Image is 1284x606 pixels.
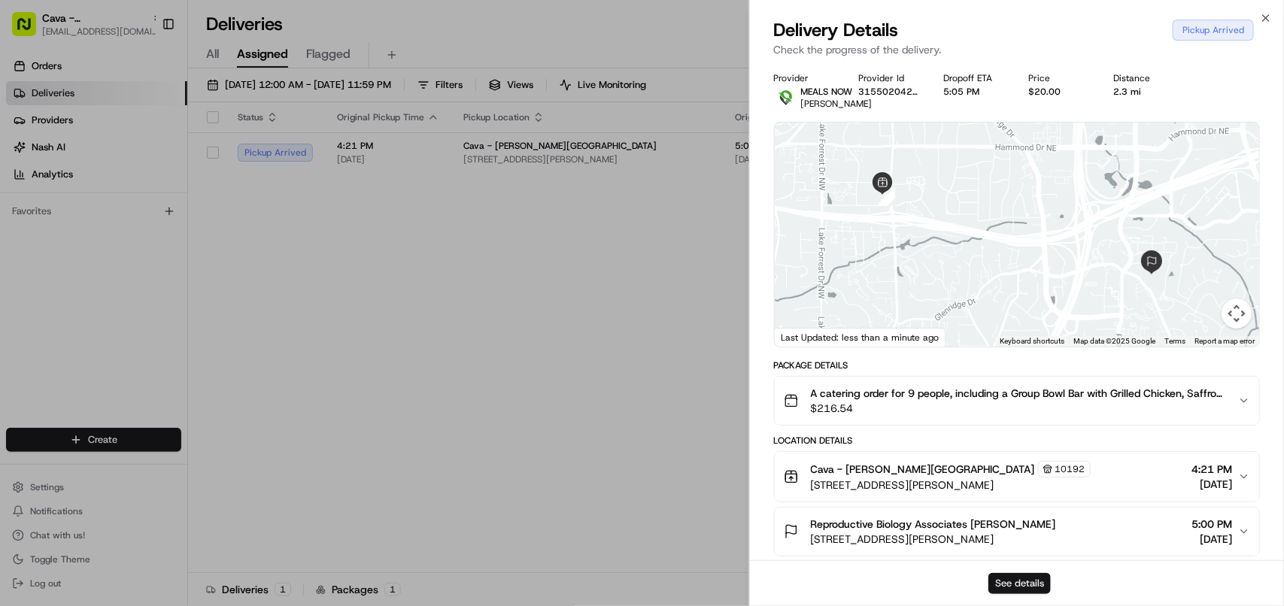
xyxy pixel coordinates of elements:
span: 10192 [1055,463,1085,475]
button: Map camera controls [1222,298,1252,329]
span: [DATE] [1191,477,1232,492]
div: Start new chat [51,144,247,159]
span: Map data ©2025 Google [1073,337,1155,345]
span: 5:00 PM [1191,517,1232,532]
div: 💻 [127,220,139,232]
img: 1736555255976-a54dd68f-1ca7-489b-9aae-adbdc363a1c4 [15,144,42,171]
a: Open this area in Google Maps (opens a new window) [779,327,828,347]
div: Last Updated: less than a minute ago [775,328,946,347]
button: See details [988,573,1051,594]
span: MEALS NOW [801,86,853,98]
div: Price [1029,72,1090,84]
div: 5:05 PM [944,86,1005,98]
div: 📗 [15,220,27,232]
a: Powered byPylon [106,254,182,266]
p: Check the progress of the delivery. [774,42,1260,57]
div: Provider [774,72,835,84]
span: A catering order for 9 people, including a Group Bowl Bar with Grilled Chicken, Saffron Basmati W... [811,386,1226,401]
img: Nash [15,15,45,45]
span: [PERSON_NAME] [801,98,873,110]
button: Cava - [PERSON_NAME][GEOGRAPHIC_DATA]10192[STREET_ADDRESS][PERSON_NAME]4:21 PM[DATE] [775,452,1259,501]
span: API Documentation [142,218,241,233]
input: Clear [39,97,248,113]
span: Reproductive Biology Associates [PERSON_NAME] [811,517,1056,532]
a: 📗Knowledge Base [9,212,121,239]
div: $20.00 [1029,86,1090,98]
div: 7 [879,189,895,206]
span: [DATE] [1191,532,1232,547]
button: Reproductive Biology Associates [PERSON_NAME][STREET_ADDRESS][PERSON_NAME]5:00 PM[DATE] [775,508,1259,556]
span: [STREET_ADDRESS][PERSON_NAME] [811,477,1091,492]
div: Dropoff ETA [944,72,1005,84]
a: 💻API Documentation [121,212,247,239]
span: Knowledge Base [30,218,115,233]
a: Terms (opens in new tab) [1164,337,1185,345]
div: 5 [879,188,895,205]
button: A catering order for 9 people, including a Group Bowl Bar with Grilled Chicken, Saffron Basmati W... [775,377,1259,425]
button: Start new chat [256,148,274,166]
p: Welcome 👋 [15,60,274,84]
div: 2.3 mi [1114,86,1175,98]
a: Report a map error [1194,337,1255,345]
button: Keyboard shortcuts [1000,336,1064,347]
img: melas_now_logo.png [774,86,798,110]
span: Delivery Details [774,18,899,42]
span: [STREET_ADDRESS][PERSON_NAME] [811,532,1056,547]
span: 4:21 PM [1191,462,1232,477]
div: Location Details [774,435,1260,447]
div: Distance [1114,72,1175,84]
span: Cava - [PERSON_NAME][GEOGRAPHIC_DATA] [811,462,1035,477]
div: Provider Id [859,72,920,84]
span: Pylon [150,255,182,266]
span: $216.54 [811,401,1226,416]
div: We're available if you need us! [51,159,190,171]
div: Package Details [774,359,1260,371]
img: Google [779,327,828,347]
button: 3155020428443652 [859,86,920,98]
